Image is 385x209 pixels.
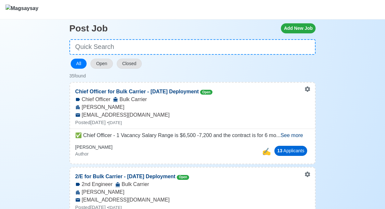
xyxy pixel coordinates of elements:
[262,147,271,156] span: copy
[115,180,149,188] div: Bulk Carrier
[281,23,316,33] button: Add New Job
[70,111,315,119] div: [EMAIL_ADDRESS][DOMAIN_NAME]
[75,151,89,157] small: Author
[107,120,122,125] small: • [DATE]
[70,83,218,96] p: Chief Officer for Bulk Carrier - [DATE] Deployment
[260,145,272,158] button: copy
[75,145,113,150] h6: [PERSON_NAME]
[5,0,39,19] button: Magsaysay
[277,148,283,153] span: 13
[71,59,87,69] button: All
[70,196,315,204] div: [EMAIL_ADDRESS][DOMAIN_NAME]
[75,133,276,138] span: ✅ Chief Officer - 1 Vacancy Salary Range is $6,500 -7,200 and the contract is for 6 mo
[69,39,316,55] input: Quick Search
[70,119,315,126] div: Posted [DATE]
[6,5,38,16] img: Magsaysay
[82,96,111,103] span: Chief Officer
[177,175,189,180] span: Open
[281,133,303,138] span: See more
[113,96,147,103] div: Bulk Carrier
[69,73,316,79] div: 35 found
[69,23,108,34] h3: Post Job
[70,168,194,180] p: 2/E for Bulk Carrier - [DATE] Deployment
[70,188,315,196] div: [PERSON_NAME]
[274,146,307,156] button: 13 Applicants
[90,59,113,69] button: Open
[200,90,212,95] span: Open
[276,133,303,138] span: ...
[117,59,142,69] button: Closed
[82,180,113,188] span: 2nd Engineer
[70,103,315,111] div: [PERSON_NAME]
